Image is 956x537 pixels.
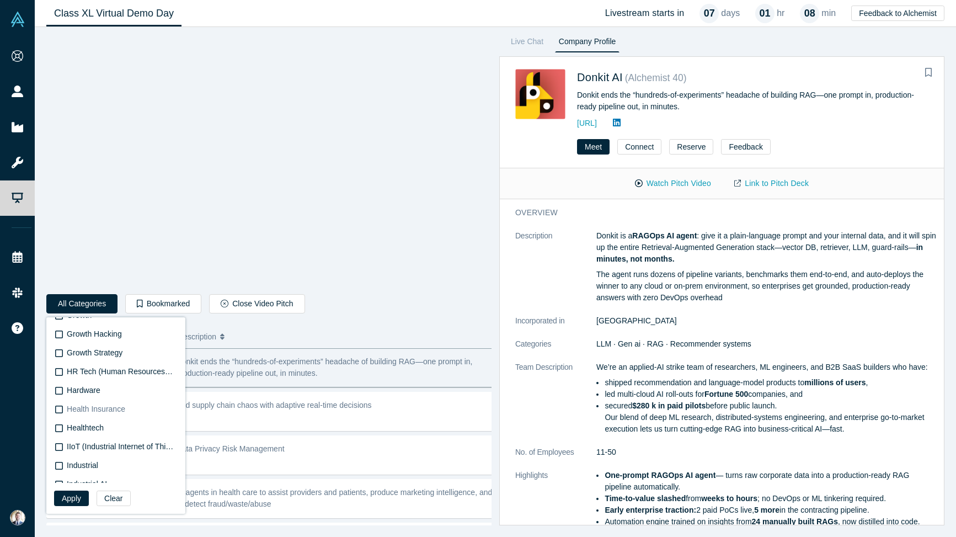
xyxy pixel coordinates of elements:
[555,35,619,52] a: Company Profile
[721,7,740,20] p: days
[851,6,944,21] button: Feedback to Alchemist
[699,4,719,23] div: 07
[623,174,723,193] button: Watch Pitch Video
[721,139,770,155] button: Feedback
[46,294,118,313] button: All Categories
[577,139,610,155] button: Meet
[921,65,936,81] button: Bookmark
[605,471,715,480] strong: One-prompt RAGOps AI agent
[67,405,125,413] span: Health Insurance
[515,230,596,315] dt: Description
[821,7,836,20] p: min
[67,442,180,451] span: IIoT (Industrial Internet of Things)
[515,446,596,470] dt: No. of Employees
[209,294,305,313] button: Close Video Pitch
[605,8,685,18] h4: Livestream starts in
[625,72,687,83] small: ( Alchemist 40 )
[704,390,748,398] strong: Fortune 500
[67,367,209,376] span: HR Tech (Human Resources Technology)
[177,357,473,378] span: Donkit ends the “hundreds-of-experiments” headache of building RAG—one prompt in, production-read...
[605,504,937,516] li: 2 paid PoCs live, in the contracting pipeline.
[605,506,696,514] strong: Early enterprise traction:
[596,230,937,265] p: Donkit is a : give it a plain-language prompt and your internal data, and it will spin up the ent...
[754,506,779,514] strong: 5 more
[777,7,784,20] p: hr
[632,401,706,410] strong: $280 k in paid pilots
[617,139,661,155] button: Connect
[47,36,491,286] iframe: Donkit
[97,491,130,506] button: Clear
[577,89,928,113] div: Donkit ends the “hundreds-of-experiments” headache of building RAG—one prompt in, production-read...
[605,400,937,435] li: secured before public launch. Our blend of deep ML research, distributed-systems engineering, and...
[723,174,820,193] a: Link to Pitch Deck
[67,461,98,470] span: Industrial
[178,325,484,348] button: Description
[507,35,547,52] a: Live Chat
[596,339,751,348] span: LLM · Gen ai · RAG · Recommender systems
[596,315,937,327] dd: [GEOGRAPHIC_DATA]
[605,494,686,503] strong: Time-to-value slashed
[577,119,597,127] a: [URL]
[67,423,104,432] span: Healthtech
[577,71,623,83] a: Donkit AI
[752,517,838,526] strong: 24 manually built RAGs
[54,491,89,506] button: Apply
[755,4,775,23] div: 01
[596,269,937,304] p: The agent runs dozens of pipeline variants, benchmarks them end-to-end, and auto-deploys the winn...
[596,361,937,373] p: We’re an applied-AI strike team of researchers, ML engineers, and B2B SaaS builders who have:
[67,329,122,338] span: Growth Hacking
[67,386,100,395] span: Hardware
[177,488,493,508] span: AI agents in health care to assist providers and patients, produce marketing intelligence, and to...
[67,348,122,357] span: Growth Strategy
[605,377,937,389] li: shipped recommendation and language-model products to ,
[605,470,937,493] li: — turns raw corporate data into a production-ready RAG pipeline automatically.
[10,12,25,27] img: Alchemist Vault Logo
[804,378,866,387] strong: millions of users
[515,338,596,361] dt: Categories
[67,480,107,488] span: Industrial AI
[605,389,937,400] li: led multi-cloud AI roll-outs for companies, and
[605,516,937,528] li: Automation engine trained on insights from , now distilled into code.
[46,1,181,26] a: Class XL Virtual Demo Day
[178,325,216,348] span: Description
[800,4,819,23] div: 08
[701,494,757,503] strong: weeks to hours
[605,493,937,504] li: from ; no DevOps or ML tinkering required.
[177,444,285,453] span: Data Privacy Risk Management
[10,510,25,525] img: Martin Willemink's Account
[515,207,921,219] h3: overview
[515,69,565,119] img: Donkit AI's Logo
[632,231,697,240] strong: RAGOps AI agent
[177,401,372,410] span: End supply chain chaos with adaptive real-time decisions
[596,446,937,458] dd: 11-50
[125,294,201,313] button: Bookmarked
[515,361,596,446] dt: Team Description
[669,139,713,155] button: Reserve
[515,315,596,338] dt: Incorporated in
